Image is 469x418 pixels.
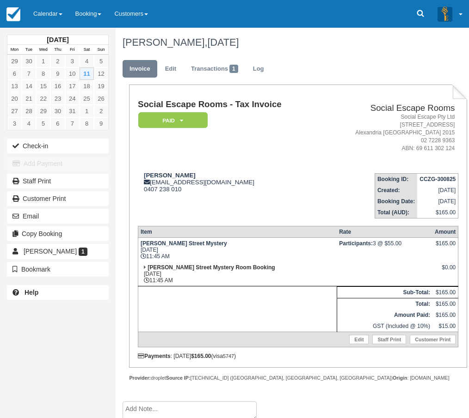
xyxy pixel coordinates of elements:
[417,196,458,207] td: [DATE]
[22,55,36,67] a: 30
[36,45,50,55] th: Wed
[6,7,20,21] img: checkfront-main-nav-mini-logo.png
[123,37,461,48] h1: [PERSON_NAME],
[36,105,50,117] a: 29
[435,240,456,254] div: $165.00
[375,207,417,218] th: Total (AUD):
[393,375,407,381] strong: Origin
[36,55,50,67] a: 1
[375,196,417,207] th: Booking Date:
[7,191,109,206] a: Customer Print
[7,209,109,224] button: Email
[138,100,322,109] h1: Social Escape Rooms - Tax Invoice
[94,80,108,92] a: 19
[337,309,432,321] th: Amount Paid:
[22,92,36,105] a: 21
[50,45,65,55] th: Thu
[349,335,369,344] a: Edit
[432,321,458,332] td: $15.00
[432,226,458,237] th: Amount
[148,264,275,271] strong: [PERSON_NAME] Street Mystery Room Booking
[50,92,65,105] a: 23
[246,60,271,78] a: Log
[123,60,157,78] a: Invoice
[7,226,109,241] button: Copy Booking
[337,286,432,298] th: Sub-Total:
[65,80,80,92] a: 17
[47,36,68,43] strong: [DATE]
[229,65,238,73] span: 1
[50,55,65,67] a: 2
[65,92,80,105] a: 24
[7,45,22,55] th: Mon
[80,67,94,80] a: 11
[80,92,94,105] a: 25
[7,67,22,80] a: 6
[7,285,109,300] a: Help
[410,335,456,344] a: Customer Print
[94,117,108,130] a: 9
[129,375,467,382] div: droplet [TECHNICAL_ID] ([GEOGRAPHIC_DATA], [GEOGRAPHIC_DATA], [GEOGRAPHIC_DATA]) : [DOMAIN_NAME]
[22,80,36,92] a: 14
[50,105,65,117] a: 30
[36,67,50,80] a: 8
[7,262,109,277] button: Bookmark
[337,298,432,309] th: Total:
[22,105,36,117] a: 28
[7,80,22,92] a: 13
[138,112,208,128] em: Paid
[25,289,38,296] b: Help
[80,45,94,55] th: Sat
[94,67,108,80] a: 12
[36,92,50,105] a: 22
[94,55,108,67] a: 5
[375,173,417,185] th: Booking ID:
[50,117,65,130] a: 6
[138,226,337,237] th: Item
[138,172,322,193] div: [EMAIL_ADDRESS][DOMAIN_NAME] 0407 238 010
[22,67,36,80] a: 7
[375,185,417,196] th: Created:
[417,185,458,196] td: [DATE]
[65,45,80,55] th: Fri
[138,262,337,286] td: [DATE] 11:45 AM
[138,353,171,359] strong: Payments
[438,6,452,21] img: A3
[36,80,50,92] a: 15
[80,55,94,67] a: 4
[432,286,458,298] td: $165.00
[326,103,455,113] h2: Social Escape Rooms
[7,174,109,188] a: Staff Print
[80,105,94,117] a: 1
[144,172,196,179] strong: [PERSON_NAME]
[337,237,432,262] td: 3 @ $55.00
[65,55,80,67] a: 3
[7,55,22,67] a: 29
[158,60,183,78] a: Edit
[435,264,456,278] div: $0.00
[191,353,211,359] strong: $165.00
[94,92,108,105] a: 26
[50,67,65,80] a: 9
[7,117,22,130] a: 3
[80,80,94,92] a: 18
[50,80,65,92] a: 16
[94,105,108,117] a: 2
[207,36,239,48] span: [DATE]
[7,105,22,117] a: 27
[22,117,36,130] a: 4
[166,375,191,381] strong: Source IP:
[65,67,80,80] a: 10
[138,112,204,129] a: Paid
[94,45,108,55] th: Sun
[432,298,458,309] td: $165.00
[7,156,109,171] button: Add Payment
[417,207,458,218] td: $165.00
[420,176,456,182] strong: CCZG-300825
[65,117,80,130] a: 7
[337,321,432,332] td: GST (Included @ 10%)
[65,105,80,117] a: 31
[7,139,109,153] button: Check-in
[223,353,234,359] small: 5747
[24,248,77,255] span: [PERSON_NAME]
